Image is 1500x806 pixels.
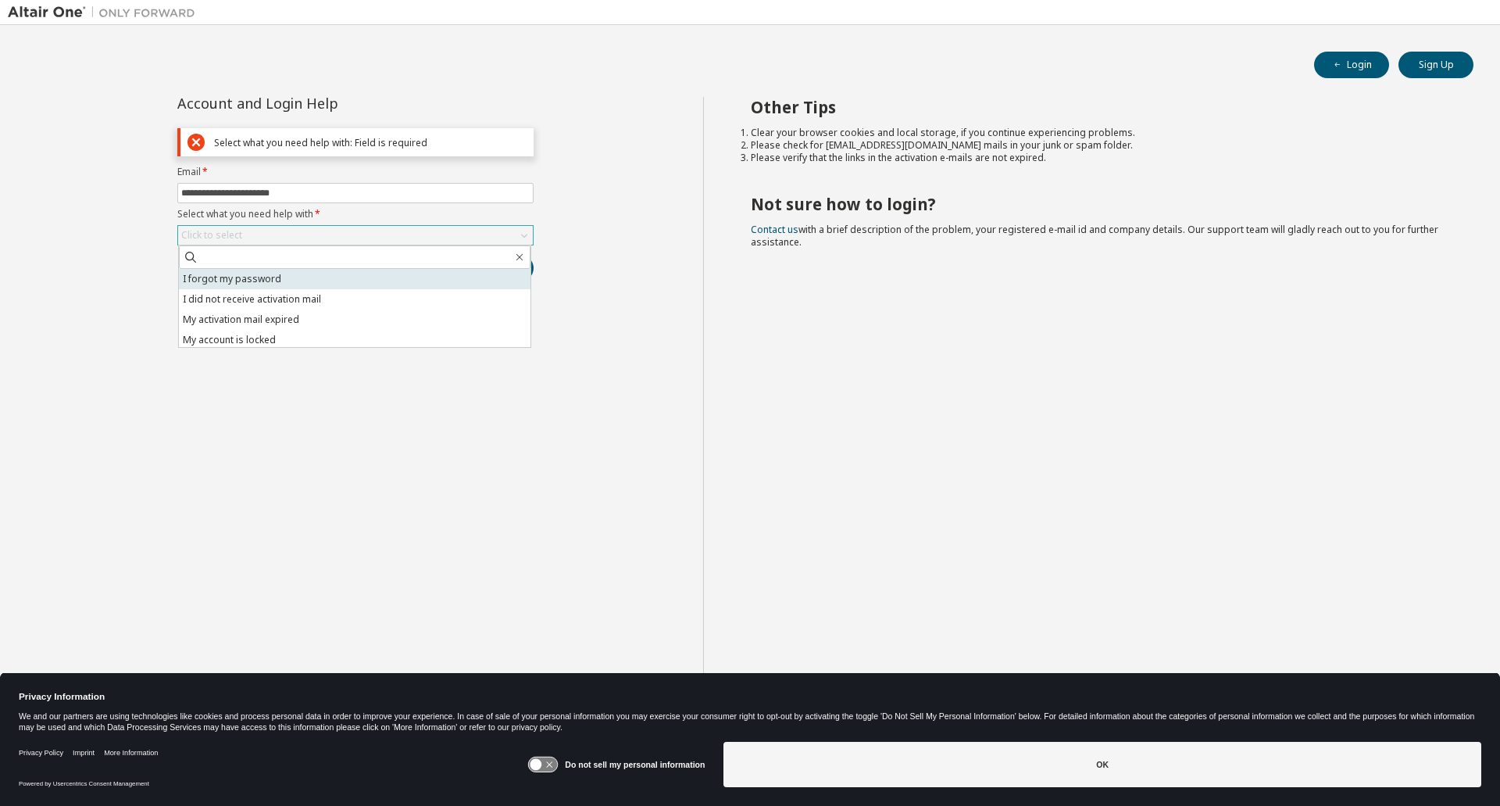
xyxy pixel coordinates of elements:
label: Select what you need help with [177,208,534,220]
li: Please check for [EMAIL_ADDRESS][DOMAIN_NAME] mails in your junk or spam folder. [751,139,1446,152]
a: Contact us [751,223,798,236]
img: Altair One [8,5,203,20]
label: Email [177,166,534,178]
li: Clear your browser cookies and local storage, if you continue experiencing problems. [751,127,1446,139]
span: with a brief description of the problem, your registered e-mail id and company details. Our suppo... [751,223,1438,249]
li: I forgot my password [179,269,530,289]
div: Account and Login Help [177,97,462,109]
div: Click to select [178,226,533,245]
div: Select what you need help with: Field is required [214,137,527,149]
button: Sign Up [1398,52,1473,78]
button: Login [1314,52,1389,78]
h2: Not sure how to login? [751,194,1446,214]
div: Click to select [181,229,242,242]
li: Please verify that the links in the activation e-mails are not expired. [751,152,1446,164]
h2: Other Tips [751,97,1446,117]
